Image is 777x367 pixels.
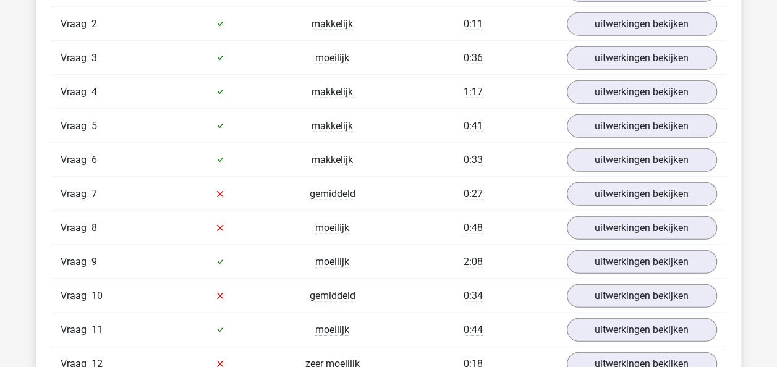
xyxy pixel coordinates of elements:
[464,256,483,268] span: 2:08
[61,187,91,201] span: Vraag
[464,324,483,336] span: 0:44
[464,86,483,98] span: 1:17
[567,114,717,138] a: uitwerkingen bekijken
[567,216,717,240] a: uitwerkingen bekijken
[61,221,91,235] span: Vraag
[567,80,717,104] a: uitwerkingen bekijken
[312,120,353,132] span: makkelijk
[61,289,91,303] span: Vraag
[567,250,717,274] a: uitwerkingen bekijken
[91,154,97,166] span: 6
[91,18,97,30] span: 2
[61,153,91,167] span: Vraag
[315,222,349,234] span: moeilijk
[567,284,717,308] a: uitwerkingen bekijken
[464,188,483,200] span: 0:27
[91,52,97,64] span: 3
[312,154,353,166] span: makkelijk
[464,222,483,234] span: 0:48
[315,256,349,268] span: moeilijk
[567,182,717,206] a: uitwerkingen bekijken
[91,86,97,98] span: 4
[567,46,717,70] a: uitwerkingen bekijken
[91,290,103,302] span: 10
[61,119,91,133] span: Vraag
[61,17,91,32] span: Vraag
[567,148,717,172] a: uitwerkingen bekijken
[464,154,483,166] span: 0:33
[310,188,355,200] span: gemiddeld
[567,318,717,342] a: uitwerkingen bekijken
[464,18,483,30] span: 0:11
[91,222,97,234] span: 8
[315,324,349,336] span: moeilijk
[61,85,91,99] span: Vraag
[464,120,483,132] span: 0:41
[567,12,717,36] a: uitwerkingen bekijken
[91,188,97,200] span: 7
[91,120,97,132] span: 5
[312,18,353,30] span: makkelijk
[61,51,91,65] span: Vraag
[312,86,353,98] span: makkelijk
[315,52,349,64] span: moeilijk
[61,323,91,337] span: Vraag
[310,290,355,302] span: gemiddeld
[61,255,91,269] span: Vraag
[464,52,483,64] span: 0:36
[464,290,483,302] span: 0:34
[91,256,97,268] span: 9
[91,324,103,335] span: 11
